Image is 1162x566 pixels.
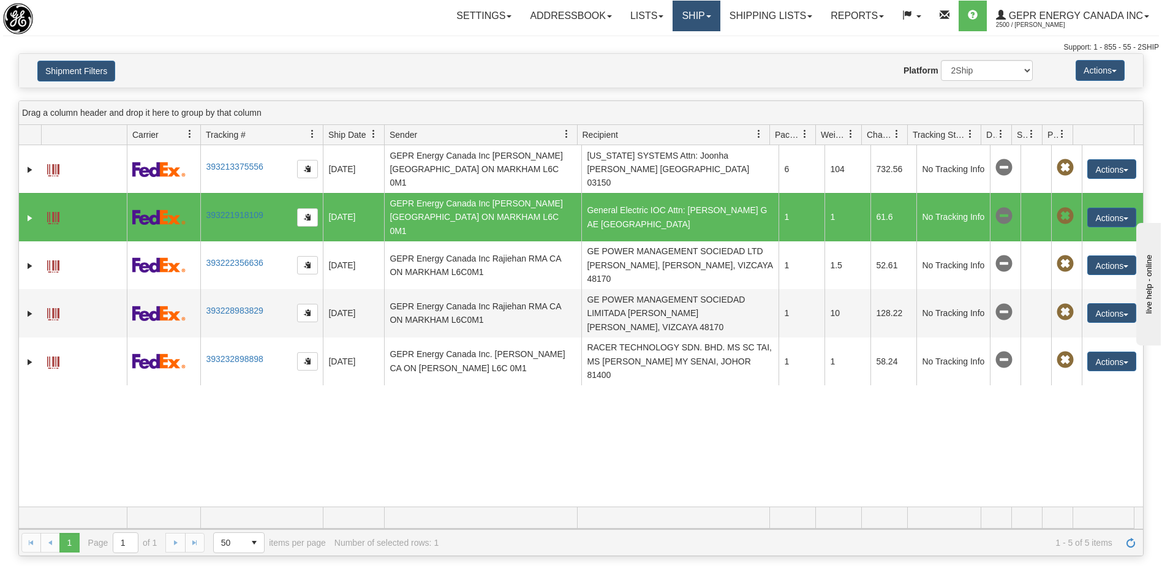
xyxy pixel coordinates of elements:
button: Copy to clipboard [297,160,318,178]
span: Page 1 [59,533,79,553]
td: [DATE] [323,193,384,241]
span: select [244,533,264,553]
img: 2 - FedEx Express® [132,257,186,273]
a: Weight filter column settings [840,124,861,145]
a: Label [47,159,59,178]
a: 393213375556 [206,162,263,172]
button: Actions [1087,255,1136,275]
td: No Tracking Info [916,241,990,289]
button: Actions [1087,208,1136,227]
img: 2 - FedEx Express® [132,306,186,321]
td: 58.24 [870,338,916,385]
div: Support: 1 - 855 - 55 - 2SHIP [3,42,1159,53]
img: 2 - FedEx Express® [132,162,186,177]
td: 104 [824,145,870,193]
span: Page of 1 [88,532,157,553]
td: No Tracking Info [916,145,990,193]
td: 1 [779,193,824,241]
span: No Tracking Info [995,159,1013,176]
span: 50 [221,537,237,549]
td: 1 [779,241,824,289]
a: Expand [24,308,36,320]
td: 10 [824,289,870,337]
span: Page sizes drop down [213,532,265,553]
a: 393232898898 [206,354,263,364]
span: GEPR Energy Canada Inc [1006,10,1143,21]
a: Addressbook [521,1,621,31]
div: Number of selected rows: 1 [334,538,439,548]
td: GEPR Energy Canada Inc. [PERSON_NAME] CA ON [PERSON_NAME] L6C 0M1 [384,338,581,385]
a: Label [47,303,59,322]
a: Sender filter column settings [556,124,577,145]
label: Platform [904,64,938,77]
td: 732.56 [870,145,916,193]
span: Pickup Not Assigned [1057,255,1074,273]
span: Ship Date [328,129,366,141]
a: 393221918109 [206,210,263,220]
a: Lists [621,1,673,31]
td: GE POWER MANAGEMENT SOCIEDAD LTD [PERSON_NAME], [PERSON_NAME], VIZCAYA 48170 [581,241,779,289]
td: [DATE] [323,145,384,193]
td: 61.6 [870,193,916,241]
iframe: chat widget [1134,221,1161,345]
a: Delivery Status filter column settings [990,124,1011,145]
span: Pickup Not Assigned [1057,208,1074,225]
span: Carrier [132,129,159,141]
a: Shipping lists [720,1,821,31]
span: Sender [390,129,417,141]
td: General Electric IOC Attn: [PERSON_NAME] G AE [GEOGRAPHIC_DATA] [581,193,779,241]
a: Recipient filter column settings [749,124,769,145]
span: No Tracking Info [995,352,1013,369]
a: Packages filter column settings [794,124,815,145]
button: Copy to clipboard [297,304,318,322]
span: Pickup Not Assigned [1057,352,1074,369]
a: Label [47,255,59,274]
a: GEPR Energy Canada Inc 2500 / [PERSON_NAME] [987,1,1158,31]
td: No Tracking Info [916,289,990,337]
span: Recipient [583,129,618,141]
a: Pickup Status filter column settings [1052,124,1073,145]
a: Expand [24,260,36,272]
td: 1 [824,193,870,241]
td: RACER TECHNOLOGY SDN. BHD. MS SC TAI, MS [PERSON_NAME] MY SENAI, JOHOR 81400 [581,338,779,385]
a: Label [47,351,59,371]
div: grid grouping header [19,101,1143,125]
img: 2 - FedEx Express® [132,209,186,225]
a: Shipment Issues filter column settings [1021,124,1042,145]
img: 2 - FedEx Express® [132,353,186,369]
td: GEPR Energy Canada Inc Rajiehan RMA CA ON MARKHAM L6C0M1 [384,241,581,289]
a: Tracking Status filter column settings [960,124,981,145]
td: GEPR Energy Canada Inc [PERSON_NAME] [GEOGRAPHIC_DATA] ON MARKHAM L6C 0M1 [384,193,581,241]
td: GEPR Energy Canada Inc [PERSON_NAME] [GEOGRAPHIC_DATA] ON MARKHAM L6C 0M1 [384,145,581,193]
button: Actions [1087,303,1136,323]
td: 6 [779,145,824,193]
td: [US_STATE] SYSTEMS Attn: Joonha [PERSON_NAME] [GEOGRAPHIC_DATA] 03150 [581,145,779,193]
button: Copy to clipboard [297,208,318,227]
button: Shipment Filters [37,61,115,81]
span: Pickup Status [1047,129,1058,141]
td: 1 [779,338,824,385]
td: GE POWER MANAGEMENT SOCIEDAD LIMITADA [PERSON_NAME] [PERSON_NAME], VIZCAYA 48170 [581,289,779,337]
a: Expand [24,212,36,224]
span: No Tracking Info [995,304,1013,321]
td: 1 [824,338,870,385]
button: Copy to clipboard [297,352,318,371]
span: No Tracking Info [995,255,1013,273]
td: No Tracking Info [916,338,990,385]
a: Label [47,206,59,226]
span: Charge [867,129,892,141]
span: Pickup Not Assigned [1057,159,1074,176]
button: Actions [1076,60,1125,81]
span: Shipment Issues [1017,129,1027,141]
a: Expand [24,164,36,176]
span: 1 - 5 of 5 items [447,538,1112,548]
span: No Tracking Info [995,208,1013,225]
td: [DATE] [323,241,384,289]
span: 2500 / [PERSON_NAME] [996,19,1088,31]
span: Pickup Not Assigned [1057,304,1074,321]
td: 52.61 [870,241,916,289]
td: [DATE] [323,338,384,385]
td: 1.5 [824,241,870,289]
a: Settings [447,1,521,31]
td: No Tracking Info [916,193,990,241]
